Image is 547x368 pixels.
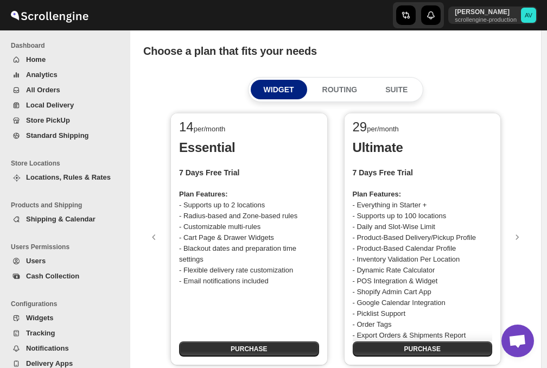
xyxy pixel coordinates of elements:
button: SUITE [372,80,421,99]
button: All Orders [7,83,124,98]
span: Locations, Rules & Rates [26,173,111,181]
span: Local Delivery [26,101,74,109]
span: Store Locations [11,159,125,168]
img: ScrollEngine [9,2,90,29]
p: - Supports up to 2 locations - Radius-based and Zone-based rules - Customizable multi-rules - Car... [179,189,319,287]
span: Dashboard [11,41,125,50]
text: AV [525,12,533,18]
span: Home [26,55,46,64]
button: Shipping & Calendar [7,212,124,227]
span: Store PickUp [26,116,70,124]
button: PURCHASE [353,341,493,357]
span: Choose a plan that fits your needs [143,45,317,57]
button: Home [7,52,124,67]
span: per/month [194,125,226,133]
span: All Orders [26,86,60,94]
span: Products and Shipping [11,201,125,210]
button: PURCHASE [179,341,319,357]
button: Locations, Rules & Rates [7,170,124,185]
button: ROUTING [309,80,371,99]
a: Open chat [501,325,534,357]
button: Notifications [7,341,124,356]
h2: 7 Days Free Trial [179,167,319,178]
button: Tracking [7,326,124,341]
p: [PERSON_NAME] [455,8,517,16]
button: User menu [448,7,537,24]
span: Standard Shipping [26,131,89,139]
span: Users [26,257,46,265]
p: ROUTING [322,84,358,95]
span: Avinash Vishwakarma [521,8,536,23]
span: 14 [179,119,194,134]
button: Users [7,253,124,269]
button: Analytics [7,67,124,83]
span: Configurations [11,300,125,308]
h2: 7 Days Free Trial [353,167,493,178]
p: SUITE [385,84,408,95]
span: Users Permissions [11,243,125,251]
span: Cash Collection [26,272,79,280]
button: WIDGET [251,80,307,99]
strong: Plan Features: [353,190,402,198]
p: scrollengine-production [455,16,517,23]
p: Essential [179,139,319,156]
span: PURCHASE [404,345,441,353]
span: 29 [353,119,367,134]
span: per/month [367,125,399,133]
p: Ultimate [353,139,493,156]
span: Notifications [26,344,69,352]
span: Tracking [26,329,55,337]
span: Analytics [26,71,58,79]
button: Widgets [7,310,124,326]
span: PURCHASE [231,345,267,353]
span: Widgets [26,314,53,322]
strong: Plan Features: [179,190,228,198]
span: Delivery Apps [26,359,73,367]
span: Shipping & Calendar [26,215,96,223]
p: - Everything in Starter + - Supports up to 100 locations - Daily and Slot-Wise Limit - Product-Ba... [353,189,493,363]
p: WIDGET [264,84,294,95]
button: Cash Collection [7,269,124,284]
